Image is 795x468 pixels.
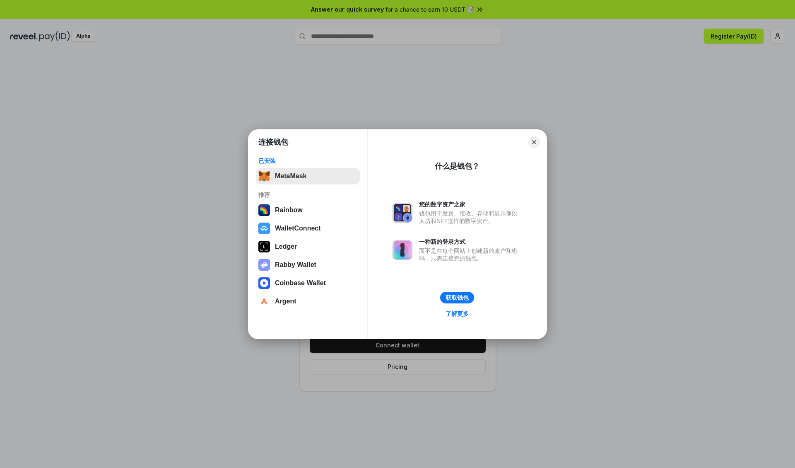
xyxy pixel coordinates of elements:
[441,308,474,319] a: 了解更多
[256,275,360,291] button: Coinbase Wallet
[275,298,296,305] div: Argent
[419,238,522,245] div: 一种新的登录方式
[435,161,479,171] div: 什么是钱包？
[256,238,360,255] button: Ledger
[258,157,357,165] div: 已安装
[446,310,469,318] div: 了解更多
[419,201,522,208] div: 您的数字资产之家
[258,259,270,271] img: svg+xml,%3Csvg%20xmlns%3D%22http%3A%2F%2Fwww.w3.org%2F2000%2Fsvg%22%20fill%3D%22none%22%20viewBox...
[256,202,360,218] button: Rainbow
[256,220,360,237] button: WalletConnect
[275,206,303,214] div: Rainbow
[275,225,321,232] div: WalletConnect
[256,293,360,310] button: Argent
[258,241,270,252] img: svg+xml,%3Csvg%20xmlns%3D%22http%3A%2F%2Fwww.w3.org%2F2000%2Fsvg%22%20width%3D%2228%22%20height%3...
[275,172,306,180] div: MetaMask
[275,279,326,287] div: Coinbase Wallet
[419,247,522,262] div: 而不是在每个网站上创建新的账户和密码，只需连接您的钱包。
[258,277,270,289] img: svg+xml,%3Csvg%20width%3D%2228%22%20height%3D%2228%22%20viewBox%3D%220%200%2028%2028%22%20fill%3D...
[275,261,316,269] div: Rabby Wallet
[393,203,412,223] img: svg+xml,%3Csvg%20xmlns%3D%22http%3A%2F%2Fwww.w3.org%2F2000%2Fsvg%22%20fill%3D%22none%22%20viewBox...
[258,223,270,234] img: svg+xml,%3Csvg%20width%3D%2228%22%20height%3D%2228%22%20viewBox%3D%220%200%2028%2028%22%20fill%3D...
[419,210,522,225] div: 钱包用于发送、接收、存储和显示像以太坊和NFT这样的数字资产。
[256,257,360,273] button: Rabby Wallet
[440,292,474,303] button: 获取钱包
[258,296,270,307] img: svg+xml,%3Csvg%20width%3D%2228%22%20height%3D%2228%22%20viewBox%3D%220%200%2028%2028%22%20fill%3D...
[528,136,540,148] button: Close
[258,170,270,182] img: svg+xml,%3Csvg%20fill%3D%22none%22%20height%3D%2233%22%20viewBox%3D%220%200%2035%2033%22%20width%...
[275,243,297,250] div: Ledger
[258,137,288,147] h1: 连接钱包
[446,294,469,301] div: 获取钱包
[258,191,357,199] div: 推荐
[258,204,270,216] img: svg+xml,%3Csvg%20width%3D%22120%22%20height%3D%22120%22%20viewBox%3D%220%200%20120%20120%22%20fil...
[256,168,360,184] button: MetaMask
[393,240,412,260] img: svg+xml,%3Csvg%20xmlns%3D%22http%3A%2F%2Fwww.w3.org%2F2000%2Fsvg%22%20fill%3D%22none%22%20viewBox...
